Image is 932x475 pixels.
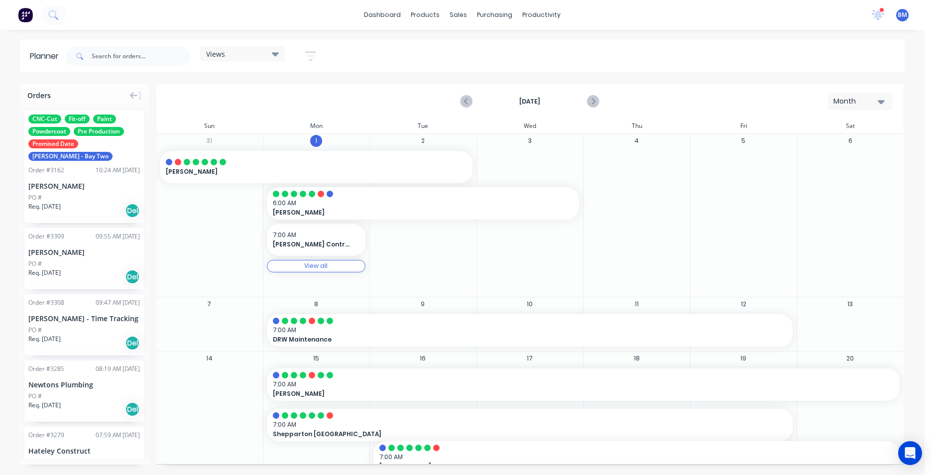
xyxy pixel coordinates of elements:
div: productivity [517,7,566,22]
button: 2 [417,135,429,147]
span: 7:00 AM [273,420,782,429]
span: [PERSON_NAME] - Bay Two [28,152,113,161]
div: Sat [797,119,904,133]
button: 20 [844,353,856,364]
span: Req. [DATE] [28,401,61,410]
div: 7:00 AM[PERSON_NAME] [267,368,900,401]
div: [PERSON_NAME] [160,151,472,183]
button: 17 [524,353,536,364]
span: 7:00 AM [273,231,355,239]
div: 09:47 AM [DATE] [96,298,140,307]
div: purchasing [472,7,517,22]
span: Views [206,49,225,59]
span: Powdercoat [28,127,70,136]
img: Factory [18,7,33,22]
div: 7:00 AM[PERSON_NAME] Contracting P/L [267,224,366,256]
button: 12 [737,298,749,310]
span: BM [898,10,907,19]
button: 11 [631,298,643,310]
div: Order # 3285 [28,364,64,373]
div: PO # [28,193,42,202]
span: Pre Production [74,127,124,136]
span: [PERSON_NAME] [273,208,543,217]
div: [PERSON_NAME] - Time Tracking [28,313,140,324]
button: 5 [737,135,749,147]
div: Sun [156,119,263,133]
div: sales [445,7,472,22]
div: 07:59 AM [DATE] [96,431,140,440]
div: PO # [28,259,42,268]
span: Paint [93,115,116,123]
span: Promised Date [28,139,78,148]
span: Fit-off [65,115,90,123]
div: Del [125,269,140,284]
div: Thu [583,119,690,133]
button: 6 [844,135,856,147]
button: 15 [310,353,322,364]
div: PO # [28,392,42,401]
input: Search for orders... [92,46,190,66]
div: Order # 3162 [28,166,64,175]
div: Order # 3279 [28,431,64,440]
span: [PERSON_NAME] [166,167,436,176]
div: Month [833,96,879,107]
span: [PERSON_NAME] [273,389,832,398]
span: DRW Maintenance [273,335,736,344]
div: Tue [369,119,476,133]
button: 31 [203,135,215,147]
div: 09:55 AM [DATE] [96,232,140,241]
div: 7:00 AMShepparton [GEOGRAPHIC_DATA] [267,409,793,441]
div: PO # [28,326,42,335]
span: 7:00 AM [379,453,889,462]
div: 7:00 AM[PERSON_NAME] [373,441,900,474]
span: CNC-Cut [28,115,61,123]
div: 10:24 AM [DATE] [96,166,140,175]
button: 14 [203,353,215,364]
div: Del [125,203,140,218]
button: 16 [417,353,429,364]
button: 7 [203,298,215,310]
a: dashboard [359,7,406,22]
button: Next page [587,95,598,108]
div: Wed [476,119,583,133]
span: Req. [DATE] [28,335,61,344]
span: Req. [DATE] [28,268,61,277]
div: Mon [263,119,370,133]
div: Order # 3309 [28,232,64,241]
span: Req. [DATE] [28,202,61,211]
div: Del [125,336,140,351]
span: 6:00 AM [273,199,569,208]
button: 18 [631,353,643,364]
div: Newtons Plumbing [28,379,140,390]
div: Hateley Construct [28,446,140,456]
span: 7:00 AM [273,326,782,335]
div: Open Intercom Messenger [898,441,922,465]
button: 19 [737,353,749,364]
div: View all [304,262,328,269]
button: 9 [417,298,429,310]
button: 3 [524,135,536,147]
div: Planner [30,50,64,62]
span: [PERSON_NAME] [379,462,842,471]
div: [PERSON_NAME] [28,247,140,257]
span: [PERSON_NAME] Contracting P/L [273,240,351,249]
div: Del [125,402,140,417]
span: Shepparton [GEOGRAPHIC_DATA] [273,430,736,439]
button: Month [828,93,893,110]
button: 4 [631,135,643,147]
button: 1 [310,135,322,147]
div: 08:19 AM [DATE] [96,364,140,373]
div: 6:00 AM[PERSON_NAME] [267,187,580,220]
div: Order # 3308 [28,298,64,307]
button: 10 [524,298,536,310]
div: 7:00 AMDRW Maintenance [267,314,793,347]
button: 8 [310,298,322,310]
div: products [406,7,445,22]
button: Previous page [461,95,472,108]
strong: [DATE] [480,97,580,106]
button: 13 [844,298,856,310]
div: [PERSON_NAME] [28,181,140,191]
span: Orders [27,90,51,101]
span: 7:00 AM [273,380,889,389]
div: Fri [690,119,797,133]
